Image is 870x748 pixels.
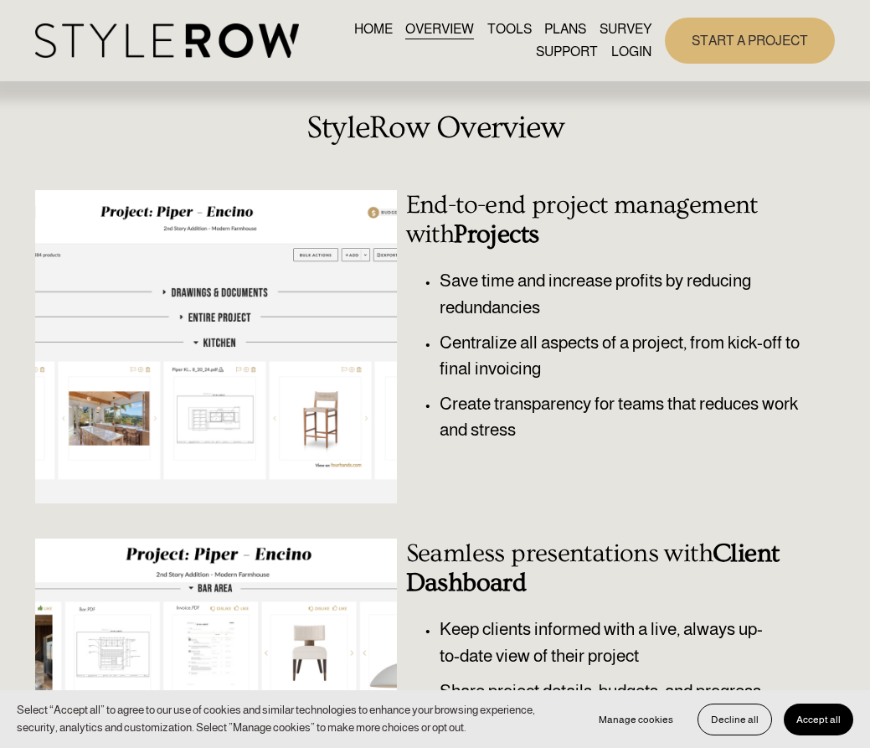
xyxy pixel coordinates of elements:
p: Create transparency for teams that reduces work and stress [440,390,801,443]
p: Save time and increase profits by reducing redundancies [440,267,801,320]
p: Keep clients informed with a live, always up-to-date view of their project [440,616,768,668]
h3: End-to-end project management with [406,190,801,250]
a: OVERVIEW [405,18,474,40]
a: HOME [354,18,393,40]
h2: StyleRow Overview [35,111,836,147]
button: Decline all [698,704,772,735]
a: LOGIN [611,40,651,63]
p: Share project details, budgets, and progress all in one place [440,678,768,730]
a: PLANS [544,18,586,40]
span: SUPPORT [536,42,598,62]
span: Manage cookies [599,714,673,725]
strong: Client Dashboard [406,539,785,597]
p: Centralize all aspects of a project, from kick-off to final invoicing [440,329,801,382]
a: folder dropdown [536,40,598,63]
a: SURVEY [600,18,651,40]
p: Select “Accept all” to agree to our use of cookies and similar technologies to enhance your brows... [17,702,569,736]
h3: Seamless presentations with [406,539,801,598]
strong: Projects [454,219,538,249]
img: StyleRow [35,23,299,58]
a: TOOLS [487,18,532,40]
span: Decline all [711,714,759,725]
a: START A PROJECT [665,18,835,64]
button: Manage cookies [586,704,686,735]
button: Accept all [784,704,853,735]
span: Accept all [796,714,841,725]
